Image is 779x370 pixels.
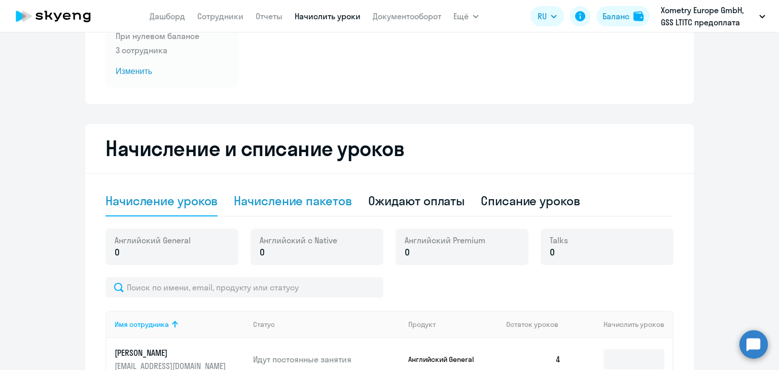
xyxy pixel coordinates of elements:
span: Остаток уроков [506,320,558,329]
span: Английский с Native [260,235,337,246]
div: Статус [253,320,400,329]
a: Отчеты [256,11,282,21]
div: Статус [253,320,275,329]
span: RU [538,10,547,22]
input: Поиск по имени, email, продукту или статусу [105,277,383,298]
div: Имя сотрудника [115,320,169,329]
p: 3 сотрудника [116,44,228,56]
span: Английский General [115,235,191,246]
div: Баланс [603,10,629,22]
div: Списание уроков [481,193,580,209]
p: Идут постоянные занятия [253,354,400,365]
a: Документооборот [373,11,441,21]
span: Ещё [453,10,469,22]
a: Дашборд [150,11,185,21]
span: Изменить [116,65,228,78]
div: Начисление пакетов [234,193,351,209]
button: RU [530,6,564,26]
div: Начисление уроков [105,193,218,209]
span: Talks [550,235,568,246]
button: Xometry Europe GmbH, GSS LTITC предоплата (временно) [656,4,770,28]
img: balance [633,11,644,21]
span: Английский Premium [405,235,485,246]
div: Ожидают оплаты [368,193,465,209]
p: [PERSON_NAME] [115,347,228,358]
span: 0 [550,246,555,259]
span: 0 [260,246,265,259]
h2: Начисление и списание уроков [105,136,674,161]
span: 0 [115,246,120,259]
a: Сотрудники [197,11,243,21]
div: Остаток уроков [506,320,569,329]
div: Имя сотрудника [115,320,245,329]
span: 0 [405,246,410,259]
th: Начислить уроков [569,311,672,338]
p: При нулевом балансе [116,30,228,42]
div: Продукт [408,320,499,329]
p: Xometry Europe GmbH, GSS LTITC предоплата (временно) [661,4,755,28]
button: Ещё [453,6,479,26]
div: Продукт [408,320,436,329]
a: Начислить уроки [295,11,361,21]
p: Английский General [408,355,484,364]
button: Балансbalance [596,6,650,26]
